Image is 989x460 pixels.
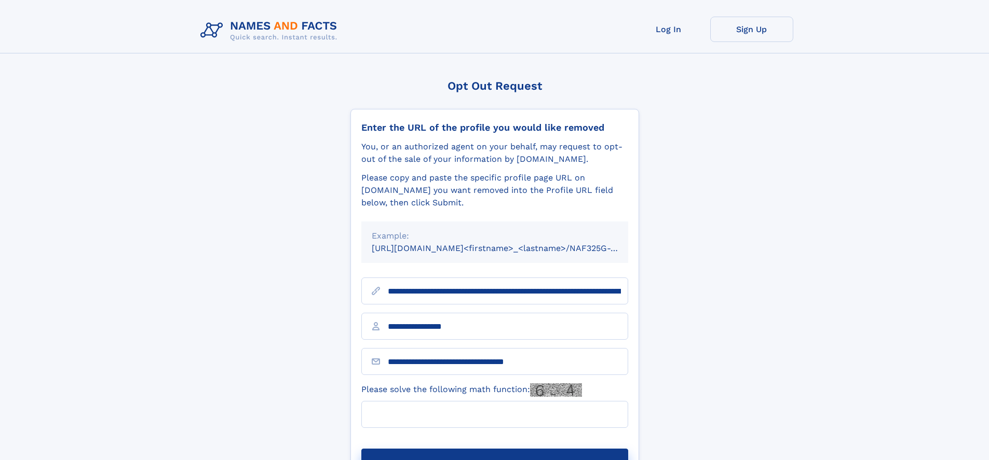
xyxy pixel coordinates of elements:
[627,17,710,42] a: Log In
[350,79,639,92] div: Opt Out Request
[361,141,628,165] div: You, or an authorized agent on your behalf, may request to opt-out of the sale of your informatio...
[361,122,628,133] div: Enter the URL of the profile you would like removed
[361,172,628,209] div: Please copy and paste the specific profile page URL on [DOMAIN_NAME] you want removed into the Pr...
[372,230,618,242] div: Example:
[710,17,793,42] a: Sign Up
[196,17,346,45] img: Logo Names and Facts
[361,383,582,397] label: Please solve the following math function:
[372,243,648,253] small: [URL][DOMAIN_NAME]<firstname>_<lastname>/NAF325G-xxxxxxxx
